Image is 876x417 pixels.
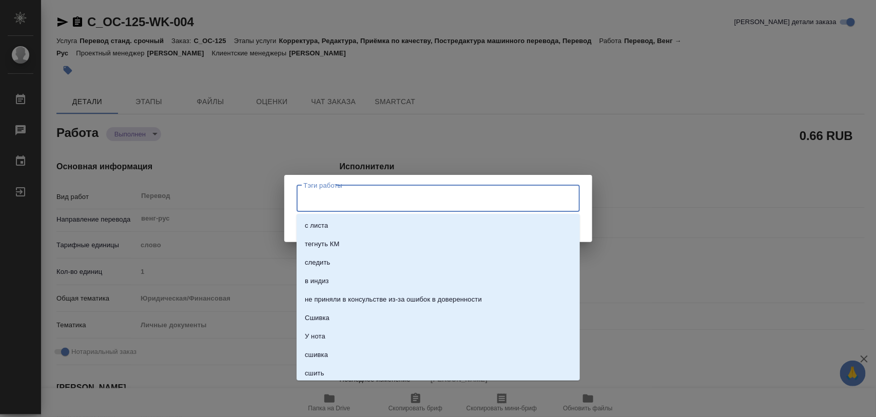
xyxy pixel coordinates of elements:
[305,313,329,323] p: Сшивка
[305,257,330,268] p: следить
[305,350,328,360] p: сшивка
[305,294,482,305] p: не приняли в консульстве из-за ошибок в доверенности
[305,331,325,342] p: У нота
[305,368,324,379] p: сшить
[305,239,339,249] p: тегнуть КМ
[305,276,329,286] p: в индиз
[305,221,328,231] p: с листа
